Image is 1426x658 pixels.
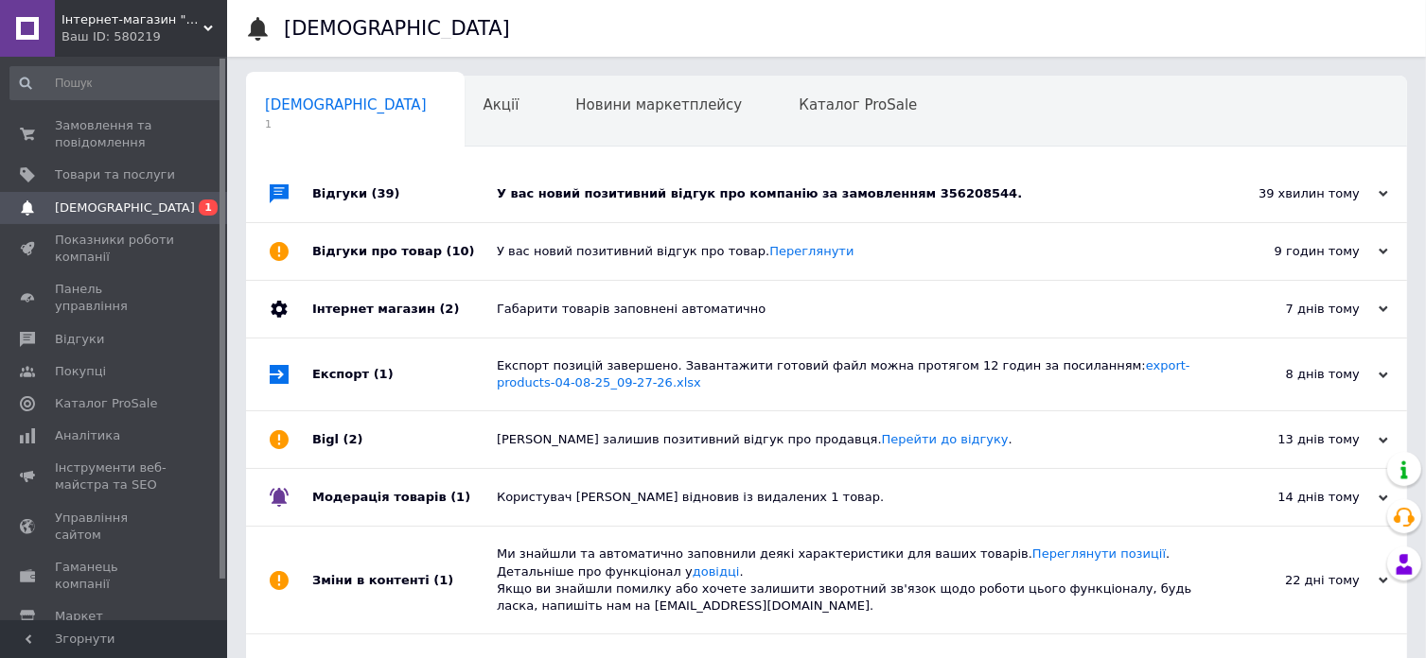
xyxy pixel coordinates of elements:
[799,96,917,113] span: Каталог ProSale
[312,165,497,222] div: Відгуки
[497,243,1199,260] div: У вас новий позитивний відгук про товар.
[447,244,475,258] span: (10)
[312,527,497,633] div: Зміни в контенті
[1199,366,1388,383] div: 8 днів тому
[497,358,1190,390] a: export-products-04-08-25_09-27-26.xlsx
[497,185,1199,202] div: У вас новий позитивний відгук про компанію за замовленням 356208544.
[497,431,1199,448] div: [PERSON_NAME] залишив позитивний відгук про продавця. .
[312,281,497,338] div: Інтернет магазин
[312,469,497,526] div: Модерація товарів
[1199,301,1388,318] div: 7 днів тому
[575,96,742,113] span: Новини маркетплейсу
[693,564,740,579] a: довідці
[55,331,104,348] span: Відгуки
[497,545,1199,615] div: Ми знайшли та автоматично заповнили деякі характеристики для ваших товарів. . Детальніше про функ...
[433,573,453,587] span: (1)
[484,96,519,113] span: Акції
[769,244,854,258] a: Переглянути
[55,281,175,315] span: Панель управління
[312,223,497,280] div: Відгуки про товар
[55,559,175,593] span: Гаманець компанії
[497,489,1199,506] div: Користувач [PERSON_NAME] відновив із видалених 1 товар.
[265,117,427,131] span: 1
[450,490,470,504] span: (1)
[55,395,157,412] span: Каталог ProSale
[55,608,103,625] span: Маркет
[497,357,1199,391] div: Експорт позицій завершено. Завантажити готовий файл можна протягом 12 годин за посиланням:
[1199,243,1388,260] div: 9 годин тому
[199,199,218,216] span: 1
[9,66,223,100] input: Пошук
[62,28,227,45] div: Ваш ID: 580219
[343,432,363,446] span: (2)
[882,432,1009,446] a: Перейти до відгуку
[55,363,106,380] span: Покупці
[1199,489,1388,506] div: 14 днів тому
[1032,546,1166,561] a: Переглянути позиції
[62,11,203,28] span: Інтернет-магазин "Сам Собі Сервіс"
[55,232,175,266] span: Показники роботи компанії
[55,510,175,544] span: Управління сайтом
[312,338,497,410] div: Експорт
[497,301,1199,318] div: Габарити товарів заповнені автоматично
[439,302,459,316] span: (2)
[55,166,175,183] span: Товари та послуги
[1199,185,1388,202] div: 39 хвилин тому
[284,17,510,40] h1: [DEMOGRAPHIC_DATA]
[55,427,120,444] span: Аналітика
[372,186,400,200] span: (39)
[312,411,497,468] div: Bigl
[55,199,195,216] span: [DEMOGRAPHIC_DATA]
[1199,431,1388,448] div: 13 днів тому
[55,459,175,493] span: Інструменти веб-майстра та SEO
[265,96,427,113] span: [DEMOGRAPHIC_DATA]
[55,117,175,151] span: Замовлення та повідомлення
[1199,572,1388,589] div: 22 дні тому
[374,367,394,381] span: (1)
